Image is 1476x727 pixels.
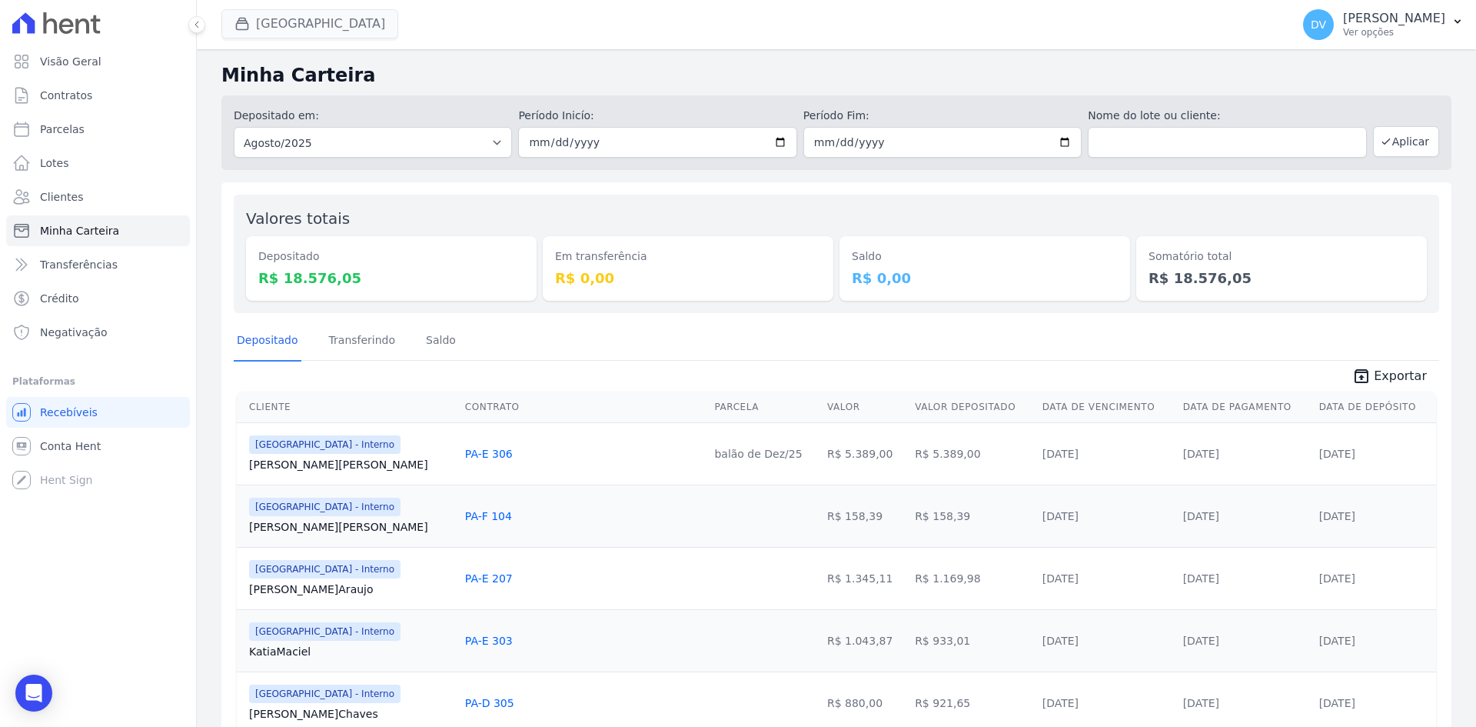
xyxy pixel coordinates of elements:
a: Lotes [6,148,190,178]
a: [DATE] [1183,572,1219,585]
span: Crédito [40,291,79,306]
span: Conta Hent [40,439,101,454]
a: Parcelas [6,114,190,145]
span: [GEOGRAPHIC_DATA] - Interno [249,498,401,516]
p: Ver opções [1343,26,1445,38]
dt: Depositado [258,248,524,265]
dd: R$ 18.576,05 [258,268,524,288]
button: DV [PERSON_NAME] Ver opções [1291,3,1476,46]
a: Clientes [6,182,190,212]
label: Nome do lote ou cliente: [1088,108,1366,124]
a: PA-E 207 [465,572,513,585]
h2: Minha Carteira [221,62,1451,89]
span: Recebíveis [40,405,98,420]
a: PA-E 303 [465,635,513,647]
th: Valor [821,392,909,423]
label: Período Inicío: [518,108,796,124]
a: Minha Carteira [6,215,190,246]
a: [DATE] [1042,572,1079,585]
a: [PERSON_NAME][PERSON_NAME] [249,457,453,472]
dt: Saldo [852,248,1118,265]
span: [GEOGRAPHIC_DATA] - Interno [249,560,401,579]
dd: R$ 0,00 [555,268,821,288]
a: PA-E 306 [465,448,513,460]
th: Cliente [237,392,459,423]
a: [DATE] [1183,510,1219,522]
a: Negativação [6,317,190,348]
a: [DATE] [1042,635,1079,647]
th: Parcela [708,392,821,423]
label: Período Fim: [803,108,1082,124]
td: R$ 933,01 [909,609,1036,672]
a: Transferindo [326,322,399,362]
a: Recebíveis [6,397,190,428]
span: Visão Geral [40,54,101,69]
a: Conta Hent [6,431,190,462]
td: R$ 1.169,98 [909,547,1036,609]
td: R$ 158,39 [821,485,909,547]
dt: Em transferência [555,248,821,265]
label: Depositado em: [234,109,319,122]
a: [DATE] [1319,448,1355,460]
i: unarchive [1352,367,1371,385]
button: [GEOGRAPHIC_DATA] [221,9,398,38]
th: Data de Depósito [1313,392,1436,423]
a: PA-F 104 [465,510,512,522]
a: [PERSON_NAME]Chaves [249,706,453,722]
dd: R$ 18.576,05 [1149,268,1414,288]
span: [GEOGRAPHIC_DATA] - Interno [249,622,401,641]
dt: Somatório total [1149,248,1414,265]
td: R$ 5.389,00 [909,422,1036,485]
td: R$ 1.345,11 [821,547,909,609]
th: Contrato [459,392,709,423]
a: PA-D 305 [465,697,514,709]
a: Visão Geral [6,46,190,77]
dd: R$ 0,00 [852,268,1118,288]
span: Parcelas [40,122,85,137]
a: [PERSON_NAME]Araujo [249,582,453,597]
label: Valores totais [246,209,350,228]
a: [DATE] [1183,635,1219,647]
a: Transferências [6,249,190,280]
a: Saldo [423,322,459,362]
span: Contratos [40,88,92,103]
th: Data de Pagamento [1177,392,1313,423]
a: [DATE] [1042,510,1079,522]
span: Transferências [40,257,118,272]
div: Open Intercom Messenger [15,675,52,712]
span: DV [1311,19,1326,30]
a: [DATE] [1042,697,1079,709]
span: Minha Carteira [40,223,119,238]
span: Lotes [40,155,69,171]
a: [DATE] [1319,697,1355,709]
a: Crédito [6,283,190,314]
a: Contratos [6,80,190,111]
a: [DATE] [1319,635,1355,647]
a: [DATE] [1319,510,1355,522]
button: Aplicar [1373,126,1439,157]
a: [PERSON_NAME][PERSON_NAME] [249,519,453,535]
a: balão de Dez/25 [714,448,802,460]
p: [PERSON_NAME] [1343,11,1445,26]
span: [GEOGRAPHIC_DATA] - Interno [249,435,401,454]
span: Exportar [1374,367,1427,385]
a: KatiaMaciel [249,644,453,659]
span: Clientes [40,189,83,205]
a: [DATE] [1042,448,1079,460]
td: R$ 5.389,00 [821,422,909,485]
div: Plataformas [12,372,184,391]
a: [DATE] [1183,448,1219,460]
td: R$ 1.043,87 [821,609,909,672]
a: [DATE] [1183,697,1219,709]
span: Negativação [40,325,108,340]
a: [DATE] [1319,572,1355,585]
a: Depositado [234,322,301,362]
span: [GEOGRAPHIC_DATA] - Interno [249,685,401,703]
th: Valor Depositado [909,392,1036,423]
td: R$ 158,39 [909,485,1036,547]
a: unarchive Exportar [1340,367,1439,389]
th: Data de Vencimento [1036,392,1177,423]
